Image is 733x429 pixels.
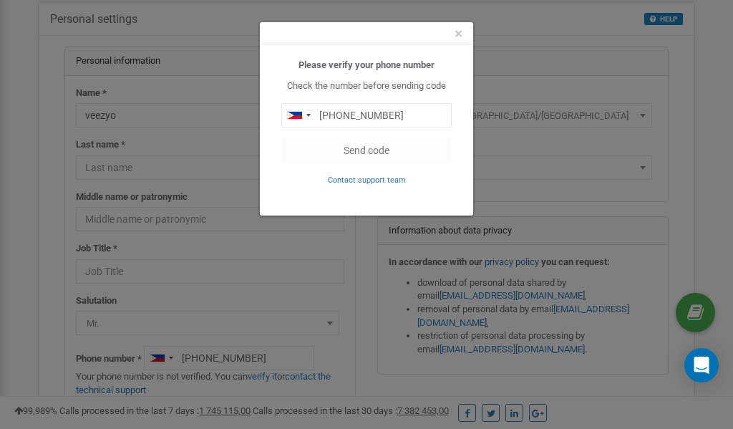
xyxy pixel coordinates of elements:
[328,175,406,185] small: Contact support team
[281,103,452,127] input: 0905 123 4567
[455,26,462,42] button: Close
[282,104,315,127] div: Telephone country code
[281,79,452,93] p: Check the number before sending code
[298,59,435,70] b: Please verify your phone number
[281,138,452,163] button: Send code
[455,25,462,42] span: ×
[684,348,719,382] div: Open Intercom Messenger
[328,174,406,185] a: Contact support team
